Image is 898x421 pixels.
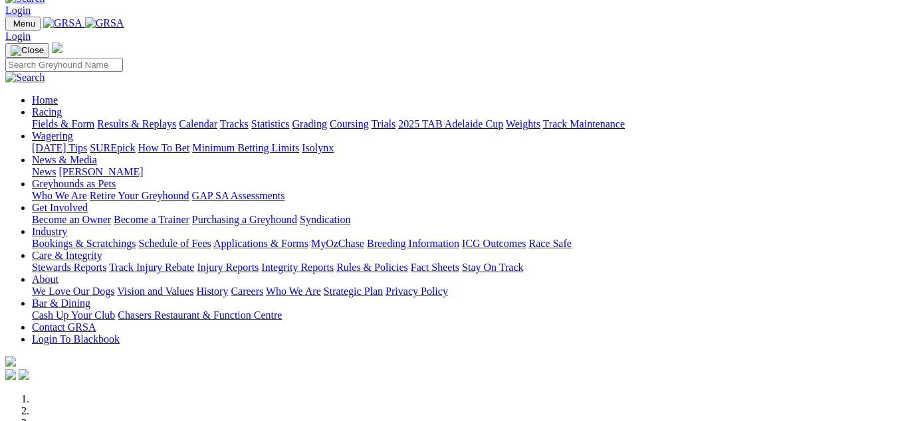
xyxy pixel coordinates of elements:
[196,286,228,297] a: History
[251,118,290,129] a: Statistics
[118,309,282,321] a: Chasers Restaurant & Function Centre
[5,31,31,42] a: Login
[528,238,571,249] a: Race Safe
[32,166,893,178] div: News & Media
[32,309,893,321] div: Bar & Dining
[543,118,625,129] a: Track Maintenance
[5,356,16,367] img: logo-grsa-white.png
[220,118,249,129] a: Tracks
[32,142,87,153] a: [DATE] Tips
[32,238,893,250] div: Industry
[192,142,299,153] a: Minimum Betting Limits
[85,17,124,29] img: GRSA
[32,297,90,309] a: Bar & Dining
[32,226,67,237] a: Industry
[114,214,189,225] a: Become a Trainer
[117,286,193,297] a: Vision and Values
[506,118,540,129] a: Weights
[192,214,297,225] a: Purchasing a Greyhound
[330,118,369,129] a: Coursing
[97,118,176,129] a: Results & Replays
[32,190,893,202] div: Greyhounds as Pets
[32,130,73,141] a: Wagering
[32,333,120,345] a: Login To Blackbook
[300,214,350,225] a: Syndication
[311,238,364,249] a: MyOzChase
[19,369,29,380] img: twitter.svg
[32,154,97,165] a: News & Media
[367,238,459,249] a: Breeding Information
[462,238,526,249] a: ICG Outcomes
[32,118,893,130] div: Racing
[32,262,106,273] a: Stewards Reports
[261,262,334,273] a: Integrity Reports
[90,142,135,153] a: SUREpick
[32,106,62,118] a: Racing
[138,238,211,249] a: Schedule of Fees
[32,118,94,129] a: Fields & Form
[336,262,408,273] a: Rules & Policies
[32,274,58,285] a: About
[398,118,503,129] a: 2025 TAB Adelaide Cup
[90,190,189,201] a: Retire Your Greyhound
[179,118,217,129] a: Calendar
[266,286,321,297] a: Who We Are
[462,262,523,273] a: Stay On Track
[32,262,893,274] div: Care & Integrity
[5,17,41,31] button: Toggle navigation
[32,178,116,189] a: Greyhounds as Pets
[231,286,263,297] a: Careers
[58,166,143,177] a: [PERSON_NAME]
[32,238,136,249] a: Bookings & Scratchings
[13,19,35,29] span: Menu
[213,238,308,249] a: Applications & Forms
[197,262,259,273] a: Injury Reports
[5,58,123,72] input: Search
[292,118,327,129] a: Grading
[371,118,395,129] a: Trials
[32,286,114,297] a: We Love Our Dogs
[32,250,102,261] a: Care & Integrity
[5,72,45,84] img: Search
[32,94,58,106] a: Home
[109,262,194,273] a: Track Injury Rebate
[32,214,111,225] a: Become an Owner
[11,45,44,56] img: Close
[43,17,82,29] img: GRSA
[324,286,383,297] a: Strategic Plan
[32,202,88,213] a: Get Involved
[411,262,459,273] a: Fact Sheets
[32,309,115,321] a: Cash Up Your Club
[5,43,49,58] button: Toggle navigation
[32,321,96,333] a: Contact GRSA
[302,142,334,153] a: Isolynx
[32,286,893,297] div: About
[32,214,893,226] div: Get Involved
[386,286,448,297] a: Privacy Policy
[32,142,893,154] div: Wagering
[5,369,16,380] img: facebook.svg
[138,142,190,153] a: How To Bet
[52,42,62,53] img: logo-grsa-white.png
[32,166,56,177] a: News
[32,190,87,201] a: Who We Are
[192,190,285,201] a: GAP SA Assessments
[5,5,31,16] a: Login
